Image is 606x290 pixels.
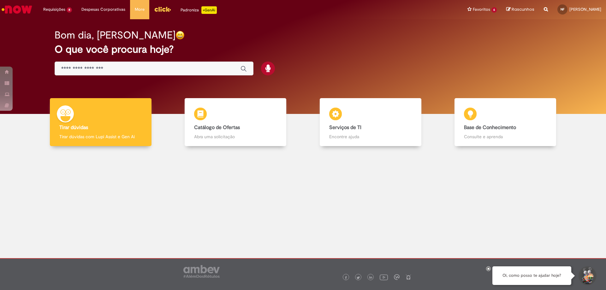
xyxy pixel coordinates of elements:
img: logo_footer_workplace.png [394,274,400,280]
span: [PERSON_NAME] [569,7,601,12]
img: logo_footer_linkedin.png [369,276,372,280]
img: click_logo_yellow_360x200.png [154,4,171,14]
button: Iniciar Conversa de Suporte [578,266,597,285]
div: Padroniza [181,6,217,14]
span: Despesas Corporativas [81,6,125,13]
b: Base de Conhecimento [464,124,516,131]
p: Tirar dúvidas com Lupi Assist e Gen Ai [59,133,142,140]
p: +GenAi [201,6,217,14]
div: Oi, como posso te ajudar hoje? [492,266,571,285]
b: Serviços de TI [329,124,361,131]
span: 6 [491,7,497,13]
h2: O que você procura hoje? [55,44,552,55]
img: logo_footer_naosei.png [406,274,411,280]
img: logo_footer_ambev_rotulo_gray.png [183,265,220,278]
span: NF [561,7,564,11]
p: Consulte e aprenda [464,133,547,140]
img: logo_footer_twitter.png [357,276,360,279]
img: logo_footer_youtube.png [380,273,388,281]
a: Catálogo de Ofertas Abra uma solicitação [168,98,303,146]
img: happy-face.png [175,31,185,40]
span: More [135,6,145,13]
span: 8 [67,7,72,13]
a: Tirar dúvidas Tirar dúvidas com Lupi Assist e Gen Ai [33,98,168,146]
span: Rascunhos [512,6,534,12]
img: ServiceNow [1,3,33,16]
a: Base de Conhecimento Consulte e aprenda [438,98,573,146]
span: Favoritos [473,6,490,13]
b: Tirar dúvidas [59,124,88,131]
p: Encontre ajuda [329,133,412,140]
span: Requisições [43,6,65,13]
a: Rascunhos [506,7,534,13]
p: Abra uma solicitação [194,133,277,140]
a: Serviços de TI Encontre ajuda [303,98,438,146]
b: Catálogo de Ofertas [194,124,240,131]
h2: Bom dia, [PERSON_NAME] [55,30,175,41]
img: logo_footer_facebook.png [344,276,348,279]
